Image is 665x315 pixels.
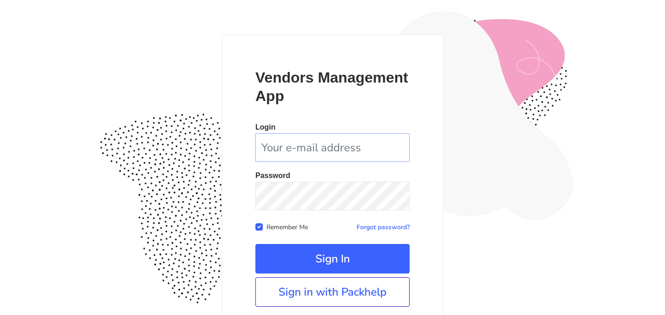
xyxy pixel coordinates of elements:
[357,223,410,232] a: Forgot password?
[255,68,410,105] p: Vendors Management App
[255,244,410,273] button: Sign In
[255,124,410,131] p: Login
[255,133,410,162] input: Your e-mail address
[266,221,308,232] label: Remember Me
[255,277,410,307] a: Sign in with Packhelp
[255,172,410,179] p: Password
